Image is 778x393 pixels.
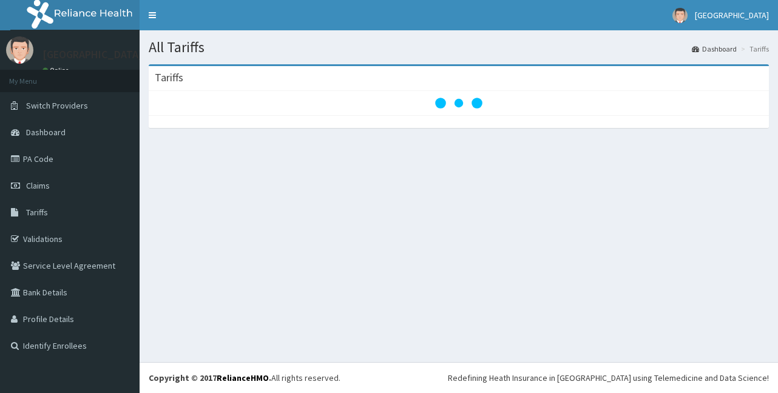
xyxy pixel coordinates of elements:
[149,39,769,55] h1: All Tariffs
[26,127,66,138] span: Dashboard
[692,44,737,54] a: Dashboard
[217,372,269,383] a: RelianceHMO
[155,72,183,83] h3: Tariffs
[738,44,769,54] li: Tariffs
[26,180,50,191] span: Claims
[26,100,88,111] span: Switch Providers
[42,66,72,75] a: Online
[149,372,271,383] strong: Copyright © 2017 .
[140,362,778,393] footer: All rights reserved.
[42,49,143,60] p: [GEOGRAPHIC_DATA]
[448,372,769,384] div: Redefining Heath Insurance in [GEOGRAPHIC_DATA] using Telemedicine and Data Science!
[435,79,483,127] svg: audio-loading
[6,36,33,64] img: User Image
[26,207,48,218] span: Tariffs
[672,8,688,23] img: User Image
[695,10,769,21] span: [GEOGRAPHIC_DATA]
